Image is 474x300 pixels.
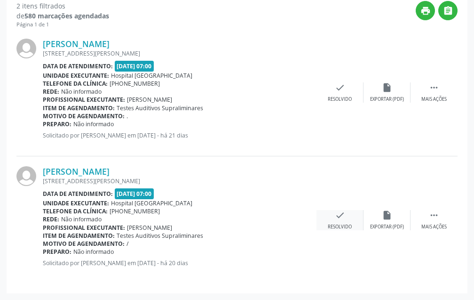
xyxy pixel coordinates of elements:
[43,39,110,49] a: [PERSON_NAME]
[126,240,129,248] span: /
[43,72,109,80] b: Unidade executante:
[43,215,59,223] b: Rede:
[43,104,115,112] b: Item de agendamento:
[370,96,404,103] div: Exportar (PDF)
[43,131,316,139] p: Solicitado por [PERSON_NAME] em [DATE] - há 21 dias
[429,210,439,220] i: 
[110,207,160,215] span: [PHONE_NUMBER]
[115,188,154,199] span: [DATE] 07:00
[43,177,316,185] div: [STREET_ADDRESS][PERSON_NAME]
[43,259,316,267] p: Solicitado por [PERSON_NAME] em [DATE] - há 20 dias
[43,112,125,120] b: Motivo de agendamento:
[335,82,345,93] i: check
[382,82,392,93] i: insert_drive_file
[73,120,114,128] span: Não informado
[16,1,109,11] div: 2 itens filtrados
[43,232,115,240] b: Item de agendamento:
[43,207,108,215] b: Telefone da clínica:
[438,1,458,20] button: 
[73,248,114,256] span: Não informado
[43,166,110,177] a: [PERSON_NAME]
[43,199,109,207] b: Unidade executante:
[16,39,36,58] img: img
[16,166,36,186] img: img
[126,112,128,120] span: .
[382,210,392,220] i: insert_drive_file
[335,210,345,220] i: check
[328,224,352,230] div: Resolvido
[43,240,125,248] b: Motivo de agendamento:
[16,21,109,29] div: Página 1 de 1
[43,224,125,232] b: Profissional executante:
[421,96,447,103] div: Mais ações
[24,11,109,20] strong: 580 marcações agendadas
[127,96,172,104] span: [PERSON_NAME]
[43,190,113,198] b: Data de atendimento:
[43,96,125,104] b: Profissional executante:
[43,49,316,57] div: [STREET_ADDRESS][PERSON_NAME]
[61,215,102,223] span: Não informado
[328,96,352,103] div: Resolvido
[16,11,109,21] div: de
[443,6,453,16] i: 
[117,232,203,240] span: Testes Auditivos Supraliminares
[110,80,160,88] span: [PHONE_NUMBER]
[111,199,192,207] span: Hospital [GEOGRAPHIC_DATA]
[61,88,102,96] span: Não informado
[117,104,203,112] span: Testes Auditivos Supraliminares
[111,72,192,80] span: Hospital [GEOGRAPHIC_DATA]
[127,224,172,232] span: [PERSON_NAME]
[421,224,447,230] div: Mais ações
[370,224,404,230] div: Exportar (PDF)
[43,248,71,256] b: Preparo:
[420,6,431,16] i: print
[429,82,439,93] i: 
[43,120,71,128] b: Preparo:
[416,1,435,20] button: print
[115,61,154,72] span: [DATE] 07:00
[43,88,59,96] b: Rede:
[43,62,113,70] b: Data de atendimento:
[43,80,108,88] b: Telefone da clínica:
